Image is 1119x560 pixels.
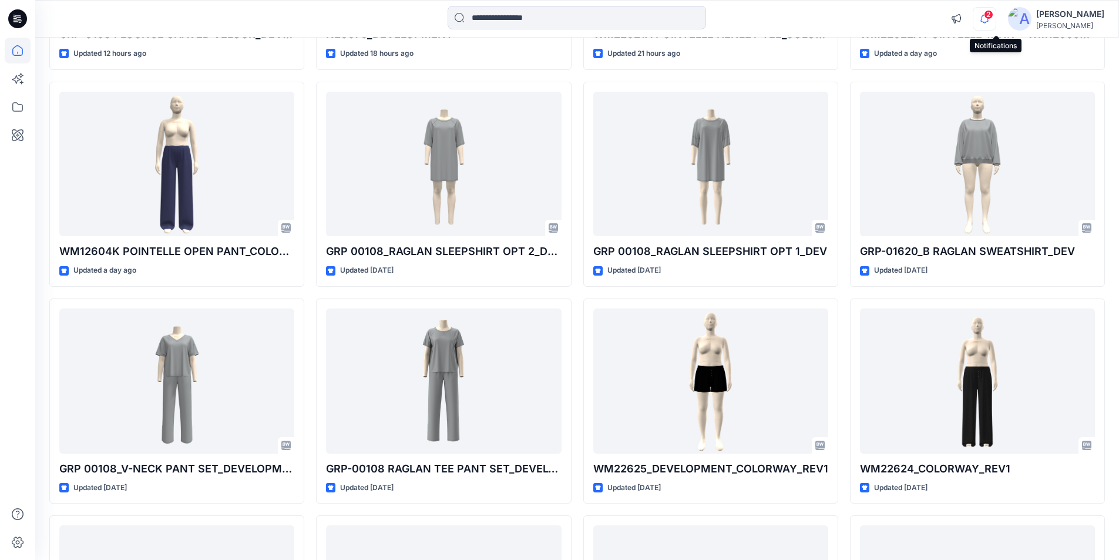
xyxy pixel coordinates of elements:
[860,92,1095,237] a: GRP-01620_B RAGLAN SWEATSHIRT_DEV
[1036,21,1104,30] div: [PERSON_NAME]
[874,48,937,60] p: Updated a day ago
[607,48,680,60] p: Updated 21 hours ago
[1008,7,1031,31] img: avatar
[326,308,561,454] a: GRP-00108 RAGLAN TEE PANT SET_DEVELOPMENT
[59,308,294,454] a: GRP 00108_V-NECK PANT SET_DEVELOPMENT
[59,243,294,260] p: WM12604K POINTELLE OPEN PANT_COLORWAY REV1
[340,482,394,494] p: Updated [DATE]
[340,264,394,277] p: Updated [DATE]
[326,461,561,477] p: GRP-00108 RAGLAN TEE PANT SET_DEVELOPMENT
[73,48,146,60] p: Updated 12 hours ago
[607,482,661,494] p: Updated [DATE]
[593,243,828,260] p: GRP 00108_RAGLAN SLEEPSHIRT OPT 1_DEV
[593,461,828,477] p: WM22625_DEVELOPMENT_COLORWAY_REV1
[73,482,127,494] p: Updated [DATE]
[860,243,1095,260] p: GRP-01620_B RAGLAN SWEATSHIRT_DEV
[59,461,294,477] p: GRP 00108_V-NECK PANT SET_DEVELOPMENT
[326,243,561,260] p: GRP 00108_RAGLAN SLEEPSHIRT OPT 2_DEV
[59,92,294,237] a: WM12604K POINTELLE OPEN PANT_COLORWAY REV1
[874,264,928,277] p: Updated [DATE]
[860,461,1095,477] p: WM22624_COLORWAY_REV1
[874,482,928,494] p: Updated [DATE]
[593,308,828,454] a: WM22625_DEVELOPMENT_COLORWAY_REV1
[607,264,661,277] p: Updated [DATE]
[1036,7,1104,21] div: [PERSON_NAME]
[984,10,993,19] span: 2
[340,48,414,60] p: Updated 18 hours ago
[593,92,828,237] a: GRP 00108_RAGLAN SLEEPSHIRT OPT 1_DEV
[326,92,561,237] a: GRP 00108_RAGLAN SLEEPSHIRT OPT 2_DEV
[73,264,136,277] p: Updated a day ago
[860,308,1095,454] a: WM22624_COLORWAY_REV1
